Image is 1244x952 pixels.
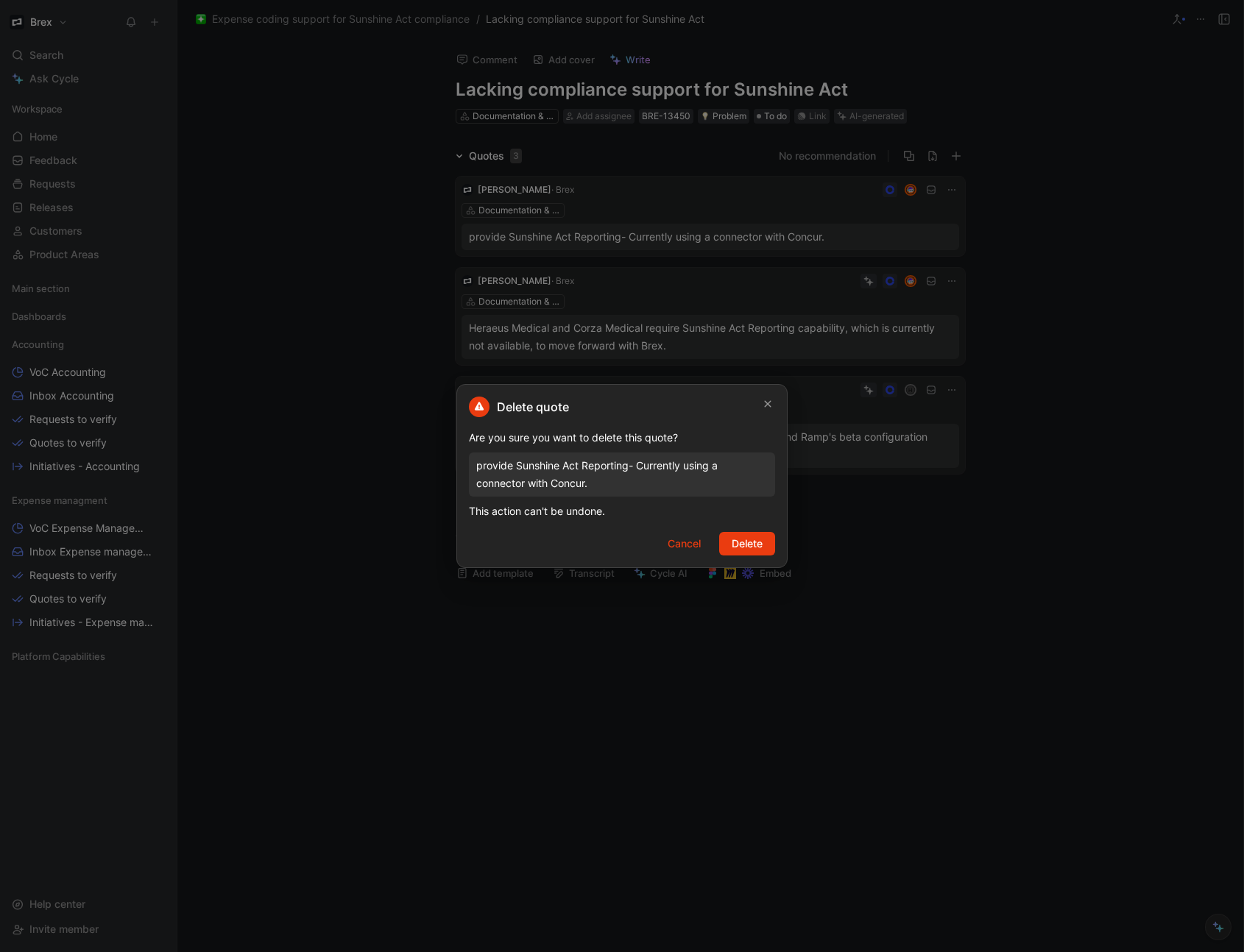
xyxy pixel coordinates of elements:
span: Cancel [668,535,701,553]
button: Delete [719,532,775,555]
button: Cancel [655,532,713,555]
span: Delete [732,535,763,553]
div: Are you sure you want to delete this quote? This action can't be undone. [469,429,775,520]
div: provide Sunshine Act Reporting- Currently using a connector with Concur. [476,457,768,492]
h2: Delete quote [469,397,569,417]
